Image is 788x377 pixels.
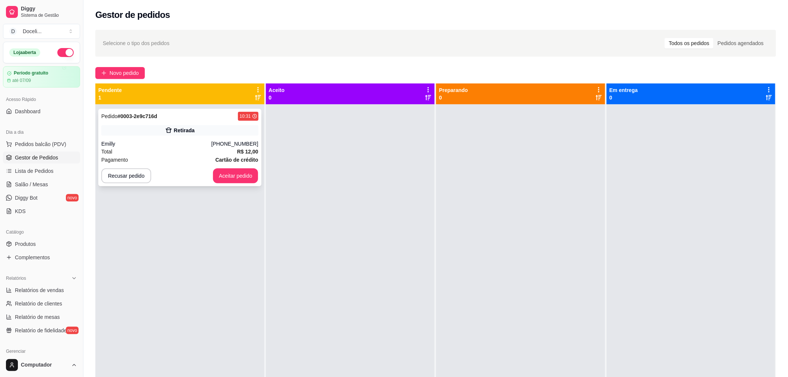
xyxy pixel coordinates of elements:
[101,156,128,164] span: Pagamento
[211,140,258,148] div: [PHONE_NUMBER]
[3,105,80,117] a: Dashboard
[3,345,80,357] div: Gerenciar
[3,3,80,21] a: DiggySistema de Gestão
[15,240,36,248] span: Produtos
[610,86,638,94] p: Em entrega
[9,28,17,35] span: D
[3,324,80,336] a: Relatório de fidelidadenovo
[15,313,60,321] span: Relatório de mesas
[439,94,468,101] p: 0
[3,238,80,250] a: Produtos
[21,12,77,18] span: Sistema de Gestão
[95,9,170,21] h2: Gestor de pedidos
[6,275,26,281] span: Relatórios
[101,70,107,76] span: plus
[3,192,80,204] a: Diggy Botnovo
[3,284,80,296] a: Relatórios de vendas
[213,168,258,183] button: Aceitar pedido
[665,38,714,48] div: Todos os pedidos
[3,298,80,310] a: Relatório de clientes
[12,77,31,83] article: até 07/09
[15,254,50,261] span: Complementos
[174,127,195,134] div: Retirada
[21,6,77,12] span: Diggy
[3,251,80,263] a: Complementos
[14,70,48,76] article: Período gratuito
[215,157,258,163] strong: Cartão de crédito
[15,181,48,188] span: Salão / Mesas
[9,48,40,57] div: Loja aberta
[610,94,638,101] p: 0
[3,66,80,88] a: Período gratuitoaté 07/09
[57,48,74,57] button: Alterar Status
[15,154,58,161] span: Gestor de Pedidos
[239,113,251,119] div: 10:31
[439,86,468,94] p: Preparando
[714,38,768,48] div: Pedidos agendados
[95,67,145,79] button: Novo pedido
[3,126,80,138] div: Dia a dia
[3,94,80,105] div: Acesso Rápido
[15,286,64,294] span: Relatórios de vendas
[3,165,80,177] a: Lista de Pedidos
[101,113,118,119] span: Pedido
[269,86,285,94] p: Aceito
[109,69,139,77] span: Novo pedido
[15,207,26,215] span: KDS
[3,152,80,164] a: Gestor de Pedidos
[23,28,42,35] div: Doceli ...
[3,205,80,217] a: KDS
[3,138,80,150] button: Pedidos balcão (PDV)
[15,194,38,202] span: Diggy Bot
[21,362,68,368] span: Computador
[103,39,169,47] span: Selecione o tipo dos pedidos
[101,140,211,148] div: Emilly
[3,311,80,323] a: Relatório de mesas
[118,113,158,119] strong: # 0003-2e9c716d
[15,300,62,307] span: Relatório de clientes
[3,356,80,374] button: Computador
[101,148,112,156] span: Total
[15,140,66,148] span: Pedidos balcão (PDV)
[3,24,80,39] button: Select a team
[101,168,151,183] button: Recusar pedido
[15,108,41,115] span: Dashboard
[269,94,285,101] p: 0
[98,86,122,94] p: Pendente
[15,327,67,334] span: Relatório de fidelidade
[3,178,80,190] a: Salão / Mesas
[98,94,122,101] p: 1
[15,167,54,175] span: Lista de Pedidos
[237,149,258,155] strong: R$ 12,00
[3,226,80,238] div: Catálogo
